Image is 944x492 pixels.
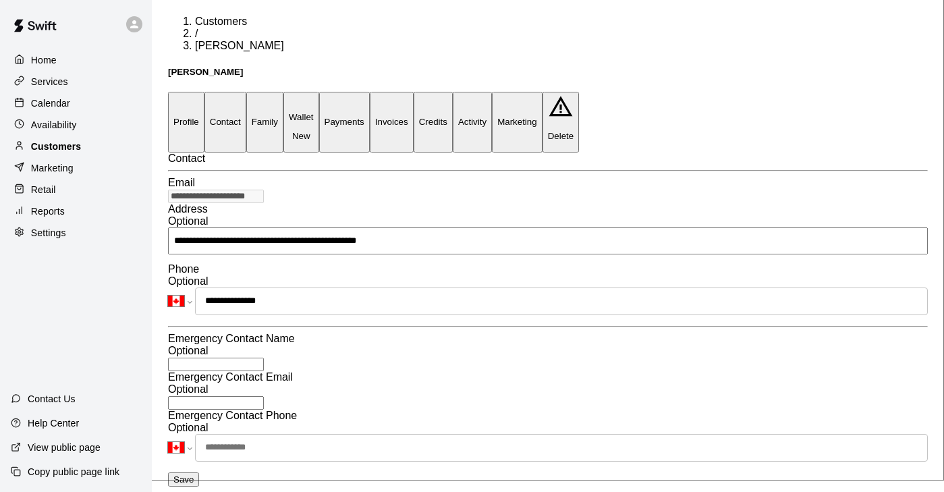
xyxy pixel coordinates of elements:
a: Settings [11,223,141,243]
a: Marketing [11,158,141,178]
div: The email of an existing customer can only be changed by the customer themselves at https://book.... [168,189,928,203]
button: Family [246,92,283,152]
button: Profile [168,92,204,152]
a: Customers [195,16,247,27]
span: Emergency Contact Email [168,371,293,383]
a: Retail [11,180,141,200]
span: Optional [168,422,209,433]
a: Reports [11,201,141,221]
p: Delete [548,131,574,141]
p: Calendar [31,97,70,110]
span: Email [168,177,195,188]
span: Optional [168,345,209,356]
span: [PERSON_NAME] [195,40,284,51]
h5: [PERSON_NAME] [168,67,928,77]
span: New [292,131,310,141]
p: Marketing [31,161,74,175]
li: / [195,28,928,40]
p: Reports [31,204,65,218]
p: Copy public page link [28,465,119,479]
p: Help Center [28,416,79,430]
span: Optional [168,215,209,227]
p: Wallet [289,112,314,122]
span: Phone [168,263,199,275]
button: Activity [453,92,492,152]
span: Contact [168,153,205,164]
button: Payments [319,92,370,152]
div: basic tabs example [168,92,928,152]
p: Home [31,53,57,67]
span: Emergency Contact Phone [168,410,297,421]
p: Customers [31,140,81,153]
a: Calendar [11,93,141,113]
span: Optional [168,275,209,287]
span: Emergency Contact Name [168,333,295,344]
button: Contact [204,92,246,152]
button: Marketing [492,92,543,152]
span: Optional [168,383,209,395]
a: Customers [11,136,141,157]
button: Credits [414,92,453,152]
a: Availability [11,115,141,135]
p: Services [31,75,68,88]
span: Address [168,203,208,215]
p: Retail [31,183,56,196]
p: View public page [28,441,101,454]
p: Settings [31,226,66,240]
p: Contact Us [28,392,76,406]
p: Availability [31,118,77,132]
nav: breadcrumb [168,16,928,52]
a: Home [11,50,141,70]
button: Invoices [370,92,414,152]
button: Save [168,472,199,487]
a: Services [11,72,141,92]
